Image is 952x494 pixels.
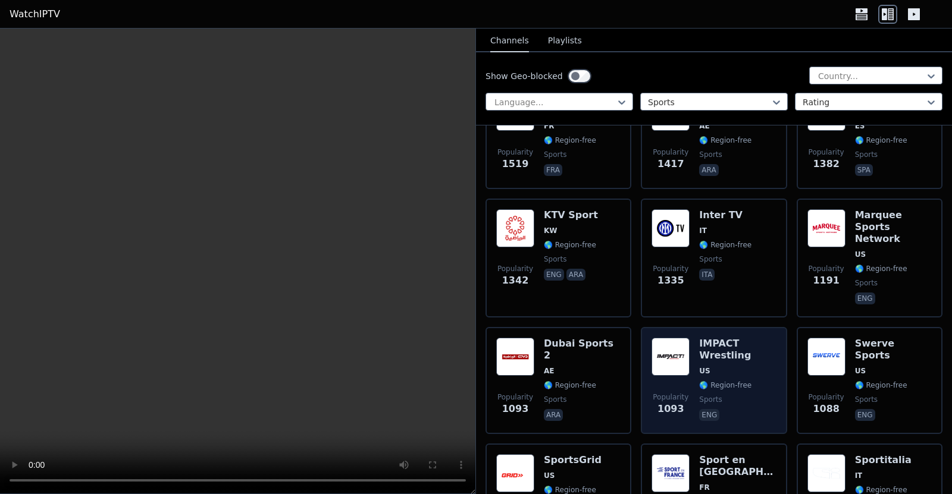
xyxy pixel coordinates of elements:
[699,226,707,235] span: IT
[544,471,555,480] span: US
[699,240,751,250] span: 🌎 Region-free
[652,338,690,376] img: IMPACT Wrestling
[496,338,534,376] img: Dubai Sports 2
[699,254,722,264] span: sports
[486,70,563,82] label: Show Geo-blocked
[855,380,907,390] span: 🌎 Region-free
[855,292,875,304] p: eng
[657,157,684,171] span: 1417
[855,150,878,159] span: sports
[544,409,563,421] p: ara
[699,380,751,390] span: 🌎 Region-free
[855,366,866,376] span: US
[544,240,596,250] span: 🌎 Region-free
[10,7,60,21] a: WatchIPTV
[544,395,566,404] span: sports
[813,273,840,288] span: 1191
[855,164,873,176] p: spa
[699,338,776,361] h6: IMPACT Wrestling
[502,273,529,288] span: 1342
[652,209,690,247] img: Inter TV
[699,366,710,376] span: US
[855,209,932,245] h6: Marquee Sports Network
[544,338,621,361] h6: Dubai Sports 2
[809,264,844,273] span: Popularity
[809,392,844,402] span: Popularity
[502,157,529,171] span: 1519
[699,409,719,421] p: eng
[544,136,596,145] span: 🌎 Region-free
[855,338,932,361] h6: Swerve Sports
[855,136,907,145] span: 🌎 Region-free
[544,454,602,466] h6: SportsGrid
[813,402,840,416] span: 1088
[699,136,751,145] span: 🌎 Region-free
[544,269,564,281] p: eng
[496,209,534,247] img: KTV Sport
[855,250,866,259] span: US
[497,392,533,402] span: Popularity
[496,454,534,492] img: SportsGrid
[566,269,585,281] p: ara
[653,147,688,157] span: Popularity
[855,121,865,131] span: ES
[497,147,533,157] span: Popularity
[653,264,688,273] span: Popularity
[855,264,907,273] span: 🌎 Region-free
[855,454,912,466] h6: Sportitalia
[544,164,562,176] p: fra
[807,209,845,247] img: Marquee Sports Network
[502,402,529,416] span: 1093
[855,471,863,480] span: IT
[855,278,878,288] span: sports
[699,269,715,281] p: ita
[699,164,718,176] p: ara
[544,380,596,390] span: 🌎 Region-free
[544,366,554,376] span: AE
[497,264,533,273] span: Popularity
[699,209,751,221] h6: Inter TV
[699,395,722,404] span: sports
[544,209,598,221] h6: KTV Sport
[813,157,840,171] span: 1382
[544,226,558,235] span: KW
[699,121,709,131] span: AE
[807,454,845,492] img: Sportitalia
[855,395,878,404] span: sports
[657,402,684,416] span: 1093
[544,121,554,131] span: FR
[809,147,844,157] span: Popularity
[548,30,582,52] button: Playlists
[855,409,875,421] p: eng
[699,150,722,159] span: sports
[544,254,566,264] span: sports
[490,30,529,52] button: Channels
[699,454,776,478] h6: Sport en [GEOGRAPHIC_DATA]
[807,338,845,376] img: Swerve Sports
[657,273,684,288] span: 1335
[544,150,566,159] span: sports
[653,392,688,402] span: Popularity
[652,454,690,492] img: Sport en France
[699,483,709,492] span: FR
